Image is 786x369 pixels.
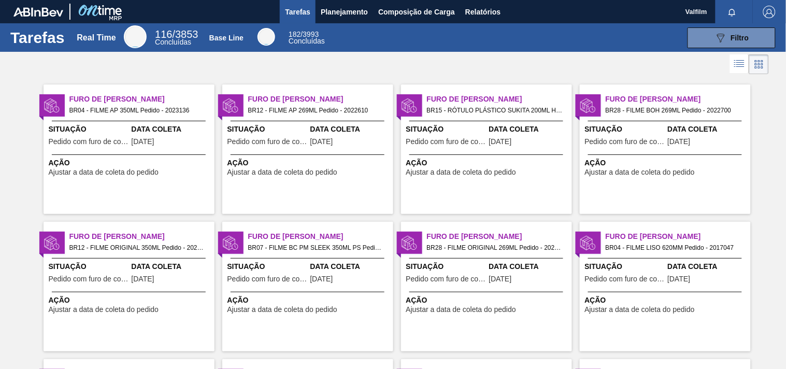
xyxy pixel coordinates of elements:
span: Situação [406,261,487,272]
div: Base Line [209,34,244,42]
span: 03/10/2025 [668,275,691,283]
span: Situação [585,124,665,135]
span: Filtro [731,34,749,42]
span: Situação [227,261,308,272]
img: status [402,235,417,251]
span: 05/10/2025 [668,138,691,146]
span: Data Coleta [310,261,391,272]
span: Ação [49,158,212,168]
span: Concluídas [155,38,191,46]
span: Pedido com furo de coleta [406,275,487,283]
span: Pedido com furo de coleta [585,138,665,146]
span: Pedido com furo de coleta [49,138,129,146]
span: Data Coleta [489,261,569,272]
span: Furo de Coleta [606,94,751,105]
span: Ajustar a data de coleta do pedido [227,306,338,314]
span: Ajustar a data de coleta do pedido [406,168,517,176]
img: status [223,235,238,251]
span: Furo de Coleta [248,231,393,242]
span: Ajustar a data de coleta do pedido [49,168,159,176]
span: Pedido com furo de coleta [227,138,308,146]
span: Planejamento [321,6,368,18]
span: Ação [585,158,748,168]
span: BR04 - FILME AP 350ML Pedido - 2023136 [69,105,206,116]
span: / 3853 [155,29,198,40]
span: Pedido com furo de coleta [49,275,129,283]
span: / 3993 [289,30,319,38]
span: BR12 - FILME AP 269ML Pedido - 2022610 [248,105,385,116]
span: BR28 - FILME ORIGINAL 269ML Pedido - 2022702 [427,242,564,253]
button: Filtro [688,27,776,48]
span: Ação [406,295,569,306]
span: 182 [289,30,301,38]
span: 03/10/2025 [310,138,333,146]
span: Data Coleta [668,124,748,135]
span: 05/10/2025 [310,275,333,283]
span: Ação [227,295,391,306]
img: status [580,235,596,251]
span: 116 [155,29,172,40]
span: Ajustar a data de coleta do pedido [585,168,695,176]
span: Concluídas [289,37,325,45]
span: Ação [49,295,212,306]
span: BR04 - FILME LISO 620MM Pedido - 2017047 [606,242,742,253]
img: TNhmsLtSVTkK8tSr43FrP2fwEKptu5GPRR3wAAAABJRU5ErkJggg== [13,7,63,17]
span: Data Coleta [132,261,212,272]
span: Situação [227,124,308,135]
span: Pedido com furo de coleta [406,138,487,146]
span: Furo de Coleta [427,231,572,242]
span: Pedido com furo de coleta [585,275,665,283]
span: Furo de Coleta [606,231,751,242]
span: 06/10/2025 [489,275,512,283]
img: Logout [763,6,776,18]
span: BR07 - FILME BC PM SLEEK 350ML PS Pedido - 2025219 [248,242,385,253]
span: Furo de Coleta [427,94,572,105]
div: Real Time [124,25,147,48]
span: Data Coleta [310,124,391,135]
span: Situação [585,261,665,272]
span: Composição de Carga [378,6,455,18]
span: Ação [227,158,391,168]
img: status [402,98,417,113]
span: Ajustar a data de coleta do pedido [227,168,338,176]
div: Base Line [289,31,325,45]
h1: Tarefas [10,32,65,44]
span: Ação [406,158,569,168]
span: Furo de Coleta [69,231,215,242]
div: Visão em Cards [749,54,769,74]
span: Ajustar a data de coleta do pedido [49,306,159,314]
span: Situação [406,124,487,135]
div: Visão em Lista [730,54,749,74]
span: 04/10/2025 [132,138,154,146]
span: Ajustar a data de coleta do pedido [585,306,695,314]
span: Tarefas [285,6,310,18]
span: BR15 - RÓTULO PLÁSTICO SUKITA 200ML H Pedido - 2002403 [427,105,564,116]
span: BR12 - FILME ORIGINAL 350ML Pedido - 2025631 [69,242,206,253]
span: BR28 - FILME BOH 269ML Pedido - 2022700 [606,105,742,116]
span: Data Coleta [668,261,748,272]
span: Data Coleta [132,124,212,135]
img: status [44,235,60,251]
span: Ação [585,295,748,306]
span: 06/10/2025 [132,275,154,283]
span: Data Coleta [489,124,569,135]
span: Pedido com furo de coleta [227,275,308,283]
span: Situação [49,124,129,135]
button: Notificações [716,5,749,19]
img: status [223,98,238,113]
div: Real Time [77,33,116,42]
span: Furo de Coleta [69,94,215,105]
span: Ajustar a data de coleta do pedido [406,306,517,314]
span: Relatórios [465,6,501,18]
div: Real Time [155,30,198,46]
img: status [44,98,60,113]
div: Base Line [258,28,275,46]
img: status [580,98,596,113]
span: 23/09/2025 [489,138,512,146]
span: Situação [49,261,129,272]
span: Furo de Coleta [248,94,393,105]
